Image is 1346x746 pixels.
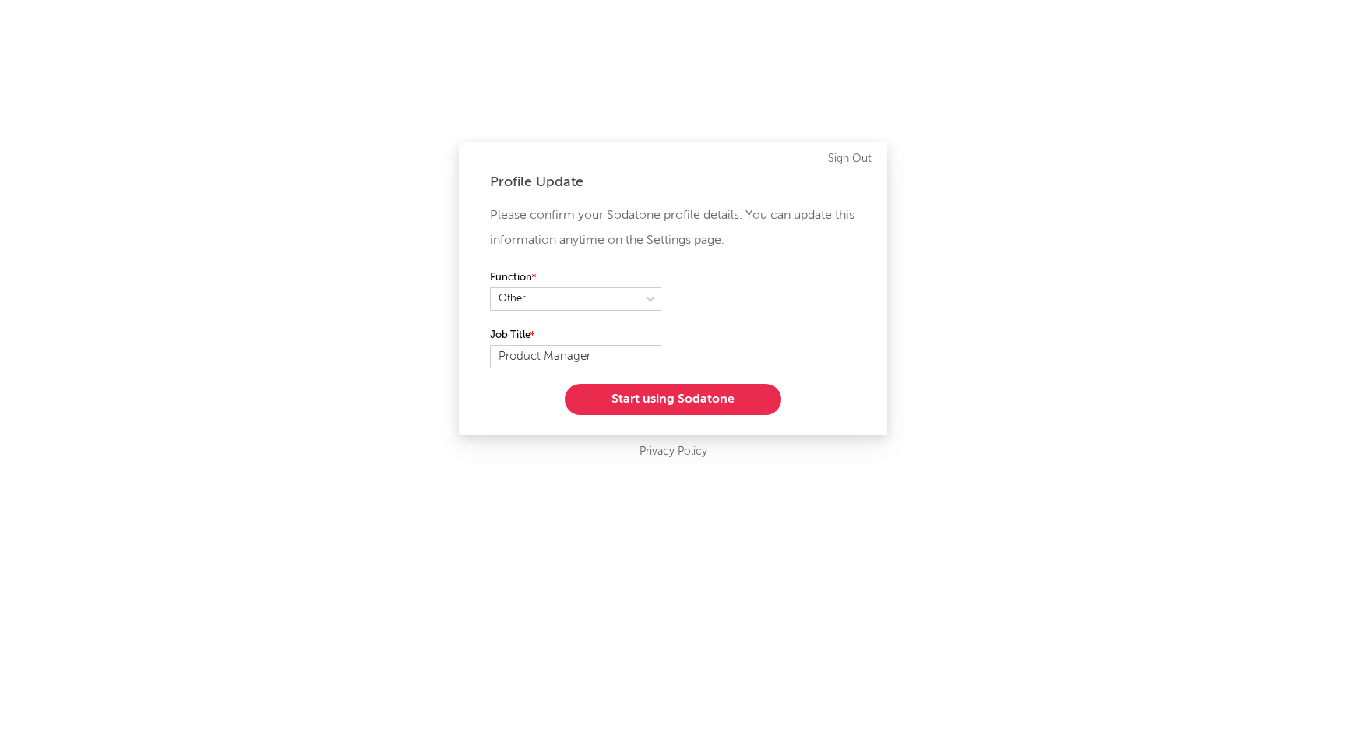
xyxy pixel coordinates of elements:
[490,203,856,253] p: Please confirm your Sodatone profile details. You can update this information anytime on the Sett...
[490,326,661,345] label: Job Title
[490,269,661,287] label: Function
[490,173,856,192] div: Profile Update
[565,384,781,415] button: Start using Sodatone
[828,150,872,168] a: Sign Out
[640,442,707,462] a: Privacy Policy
